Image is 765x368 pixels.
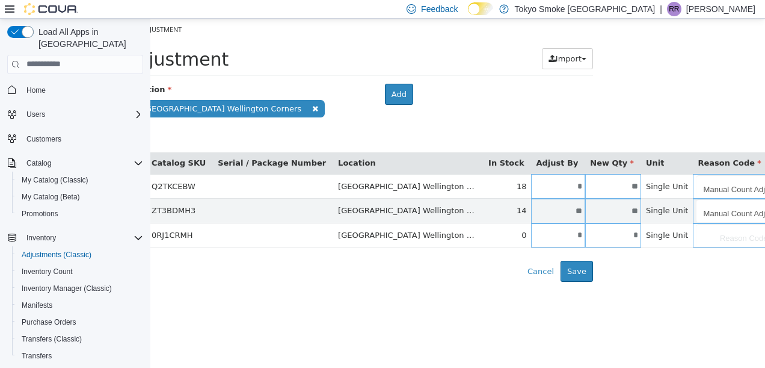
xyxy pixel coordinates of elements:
[421,3,458,15] span: Feedback
[17,173,143,187] span: My Catalog (Classic)
[17,264,78,279] a: Inventory Count
[496,139,516,151] button: Unit
[12,331,148,348] button: Transfers (Classic)
[188,139,227,151] button: Location
[12,314,148,331] button: Purchase Orders
[410,242,443,264] button: Save
[22,156,143,170] span: Catalog
[22,156,56,170] button: Catalog
[22,175,88,185] span: My Catalog (Classic)
[17,190,143,204] span: My Catalog (Beta)
[26,158,51,168] span: Catalog
[67,139,178,151] button: Serial / Package Number
[12,280,148,297] button: Inventory Manager (Classic)
[22,209,58,219] span: Promotions
[22,231,61,245] button: Inventory
[12,172,148,189] button: My Catalog (Classic)
[2,81,148,99] button: Home
[1,139,58,151] button: Catalog SKU
[12,205,148,222] button: Promotions
[22,334,82,344] span: Transfers (Classic)
[17,315,143,329] span: Purchase Orders
[333,155,381,180] td: 18
[17,332,87,346] a: Transfers (Classic)
[12,246,148,263] button: Adjustments (Classic)
[547,140,610,149] span: Reason Code
[17,207,143,221] span: Promotions
[17,298,143,313] span: Manifests
[17,248,143,262] span: Adjustments (Classic)
[22,267,73,276] span: Inventory Count
[370,242,410,264] button: Cancel
[188,187,346,196] span: [GEOGRAPHIC_DATA] Wellington Corners
[17,349,143,363] span: Transfers
[235,65,263,87] button: Add
[12,263,148,280] button: Inventory Count
[22,132,66,146] a: Customers
[333,205,381,229] td: 0
[188,163,346,172] span: [GEOGRAPHIC_DATA] Wellington Corners
[546,157,648,181] span: Manual Count Adjustments
[12,189,148,205] button: My Catalog (Beta)
[17,315,81,329] a: Purchase Orders
[496,187,538,196] span: Single Unit
[17,332,143,346] span: Transfers (Classic)
[24,3,78,15] img: Cova
[17,349,57,363] a: Transfers
[26,86,46,95] span: Home
[405,36,431,45] span: Import
[12,348,148,364] button: Transfers
[546,205,648,229] span: Reason Code...
[468,15,469,16] span: Dark Mode
[17,173,93,187] a: My Catalog (Classic)
[386,139,430,151] button: Adjust By
[26,233,56,243] span: Inventory
[22,107,143,122] span: Users
[686,2,755,16] p: [PERSON_NAME]
[22,83,143,98] span: Home
[22,284,112,293] span: Inventory Manager (Classic)
[22,351,52,361] span: Transfers
[22,250,91,260] span: Adjustments (Classic)
[468,2,493,15] input: Dark Mode
[2,106,148,123] button: Users
[392,30,443,51] button: Import
[440,140,484,149] span: New Qty
[2,155,148,172] button: Catalog
[338,139,376,151] button: In Stock
[17,281,117,296] a: Inventory Manager (Classic)
[34,26,143,50] span: Load All Apps in [GEOGRAPHIC_DATA]
[26,110,45,119] span: Users
[17,207,63,221] a: Promotions
[22,192,80,202] span: My Catalog (Beta)
[2,130,148,148] button: Customers
[546,157,663,179] a: Manual Count Adjustments
[669,2,679,16] span: RR
[22,301,52,310] span: Manifests
[17,281,143,296] span: Inventory Manager (Classic)
[496,212,538,221] span: Single Unit
[2,229,148,246] button: Inventory
[22,107,50,122] button: Users
[546,181,648,205] span: Manual Count Adjustments
[17,190,85,204] a: My Catalog (Beta)
[667,2,681,16] div: Ryan Ridsdale
[12,297,148,314] button: Manifests
[333,180,381,205] td: 14
[17,264,143,279] span: Inventory Count
[188,212,346,221] span: [GEOGRAPHIC_DATA] Wellington Corners
[17,248,96,262] a: Adjustments (Classic)
[26,134,61,144] span: Customers
[22,131,143,146] span: Customers
[546,205,663,228] a: Reason Code...
[515,2,656,16] p: Tokyo Smoke [GEOGRAPHIC_DATA]
[22,231,143,245] span: Inventory
[496,163,538,172] span: Single Unit
[17,298,57,313] a: Manifests
[22,83,51,98] a: Home
[22,317,76,327] span: Purchase Orders
[546,181,663,204] a: Manual Count Adjustments
[660,2,662,16] p: |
